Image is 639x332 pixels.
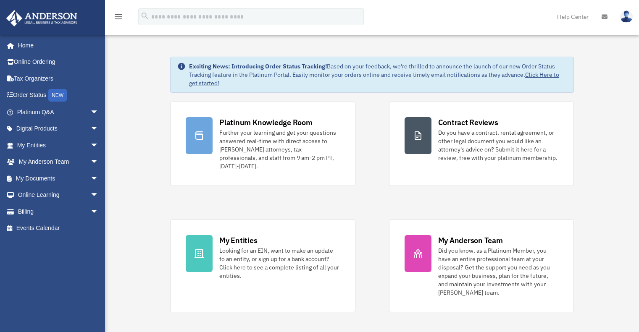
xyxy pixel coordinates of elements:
a: My Anderson Teamarrow_drop_down [6,154,111,170]
strong: Exciting News: Introducing Order Status Tracking! [189,63,327,70]
a: Tax Organizers [6,70,111,87]
img: Anderson Advisors Platinum Portal [4,10,80,26]
span: arrow_drop_down [90,187,107,204]
span: arrow_drop_down [90,120,107,138]
a: Events Calendar [6,220,111,237]
div: Looking for an EIN, want to make an update to an entity, or sign up for a bank account? Click her... [219,246,339,280]
span: arrow_drop_down [90,137,107,154]
div: NEW [48,89,67,102]
div: Further your learning and get your questions answered real-time with direct access to [PERSON_NAM... [219,128,339,170]
div: My Anderson Team [438,235,503,246]
div: Do you have a contract, rental agreement, or other legal document you would like an attorney's ad... [438,128,558,162]
span: arrow_drop_down [90,104,107,121]
i: menu [113,12,124,22]
div: Platinum Knowledge Room [219,117,313,128]
div: My Entities [219,235,257,246]
a: Click Here to get started! [189,71,559,87]
div: Did you know, as a Platinum Member, you have an entire professional team at your disposal? Get th... [438,246,558,297]
a: My Documentsarrow_drop_down [6,170,111,187]
a: Contract Reviews Do you have a contract, rental agreement, or other legal document you would like... [389,102,574,186]
a: menu [113,15,124,22]
span: arrow_drop_down [90,203,107,220]
a: Billingarrow_drop_down [6,203,111,220]
a: My Entities Looking for an EIN, want to make an update to an entity, or sign up for a bank accoun... [170,220,355,312]
img: User Pic [620,10,633,23]
a: Online Learningarrow_drop_down [6,187,111,204]
a: Home [6,37,107,54]
a: Platinum Q&Aarrow_drop_down [6,104,111,120]
a: Platinum Knowledge Room Further your learning and get your questions answered real-time with dire... [170,102,355,186]
a: Online Ordering [6,54,111,71]
div: Based on your feedback, we're thrilled to announce the launch of our new Order Status Tracking fe... [189,62,567,87]
a: My Anderson Team Did you know, as a Platinum Member, you have an entire professional team at your... [389,220,574,312]
span: arrow_drop_down [90,170,107,187]
a: Order StatusNEW [6,87,111,104]
a: Digital Productsarrow_drop_down [6,120,111,137]
span: arrow_drop_down [90,154,107,171]
div: Contract Reviews [438,117,498,128]
a: My Entitiesarrow_drop_down [6,137,111,154]
i: search [140,11,150,21]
